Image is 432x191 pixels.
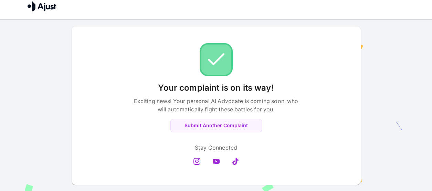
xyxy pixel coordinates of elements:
button: Submit Another Complaint [170,119,262,132]
p: Your complaint is on its way! [158,82,274,94]
img: Check! [200,43,233,76]
p: Exciting news! Your personal AI Advocate is coming soon, who will automatically fight these battl... [130,97,302,113]
p: Stay Connected [195,143,237,152]
img: Ajust [28,1,56,11]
